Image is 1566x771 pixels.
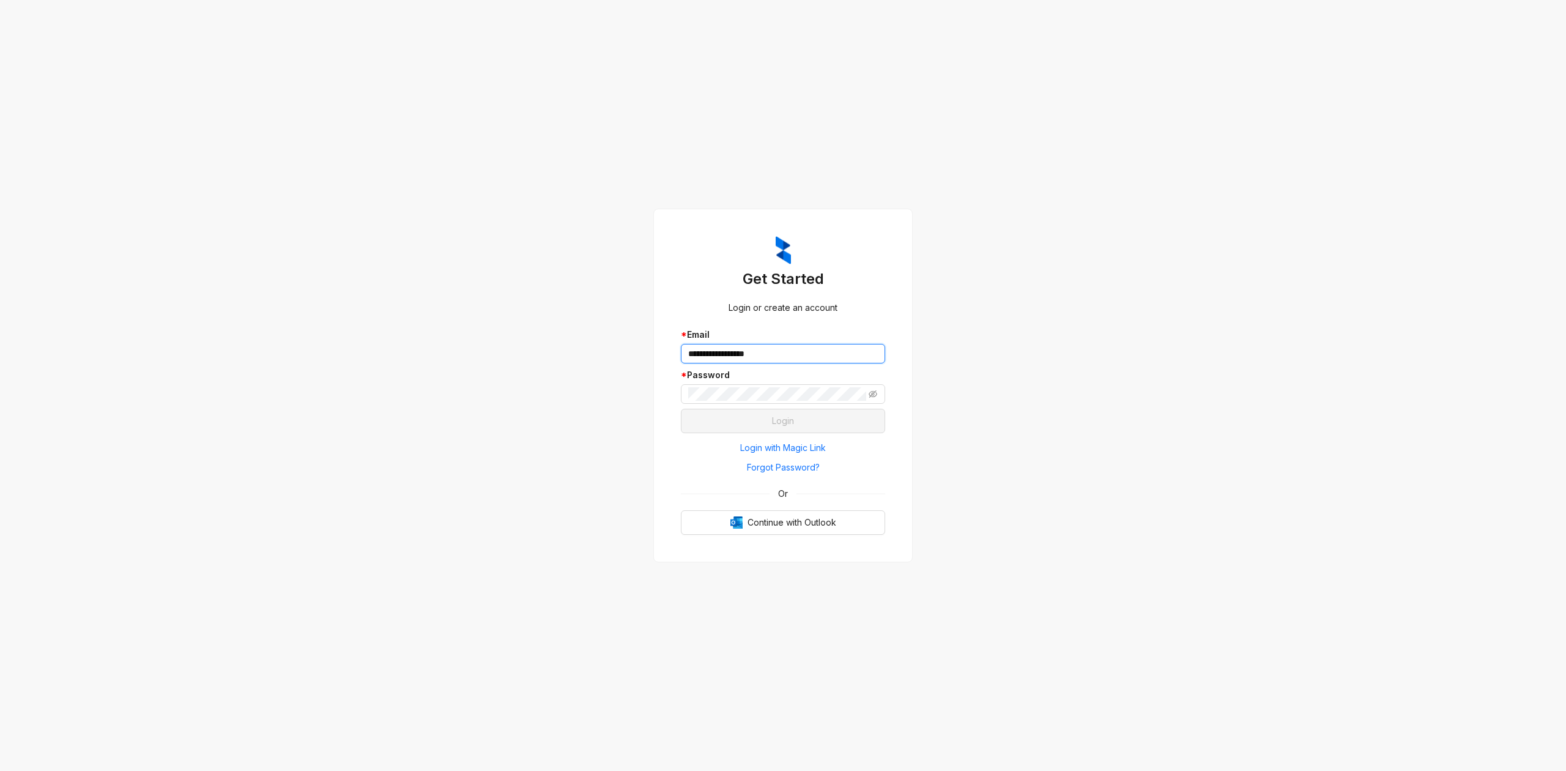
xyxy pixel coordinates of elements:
div: Email [681,328,885,341]
button: Forgot Password? [681,458,885,477]
button: Login with Magic Link [681,438,885,458]
img: ZumaIcon [776,236,791,264]
button: Login [681,409,885,433]
span: Or [770,487,796,501]
div: Password [681,368,885,382]
div: Login or create an account [681,301,885,315]
span: Forgot Password? [747,461,820,474]
span: Continue with Outlook [748,516,836,529]
h3: Get Started [681,269,885,289]
span: Login with Magic Link [740,441,826,455]
img: Outlook [730,516,743,529]
button: OutlookContinue with Outlook [681,510,885,535]
span: eye-invisible [869,390,877,398]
